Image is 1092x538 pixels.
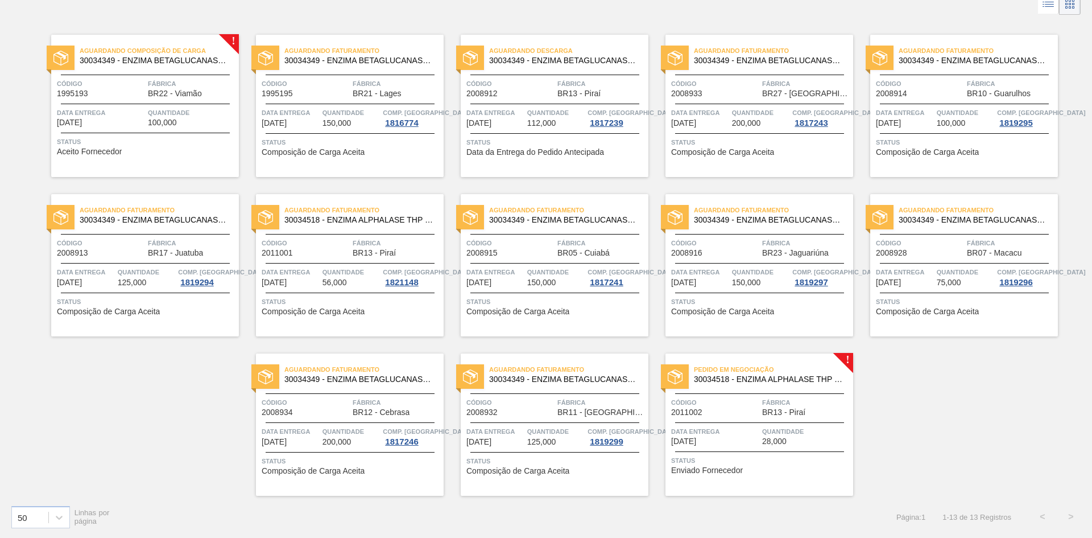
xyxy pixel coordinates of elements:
a: Comp. [GEOGRAPHIC_DATA]1821148 [383,266,441,287]
span: Código [671,78,759,89]
div: 1817246 [383,437,420,446]
span: 28,000 [762,437,787,446]
img: status [872,210,887,225]
span: Composição de Carga Aceita [262,307,365,316]
span: 2008916 [671,249,702,257]
a: Comp. [GEOGRAPHIC_DATA]1819295 [997,107,1055,128]
span: 28/08/2025 [262,438,287,446]
span: Quantidade [762,426,850,437]
img: status [463,369,478,384]
span: 16/09/2025 [671,437,696,446]
img: status [258,369,273,384]
span: BR21 - Lages [353,89,402,98]
span: Status [671,137,850,148]
span: Comp. Carga [792,107,880,118]
span: Quantidade [322,107,380,118]
span: Status [262,455,441,467]
a: statusAguardando Faturamento30034349 - ENZIMA BETAGLUCANASE LAMINEX 5GCódigo2008933FábricaBR27 - ... [648,35,853,177]
span: Quantidade [732,107,790,118]
span: 26/08/2025 [262,278,287,287]
div: 1819294 [178,278,216,287]
span: Data entrega [262,266,320,278]
div: 1819296 [997,278,1035,287]
span: Comp. Carga [383,107,471,118]
a: statusAguardando Faturamento30034349 - ENZIMA BETAGLUCANASE LAMINEX 5GCódigo2008932FábricaBR11 - ... [444,354,648,496]
span: 30034349 - ENZIMA BETAGLUCANASE LAMINEX 5G [694,216,844,224]
span: Composição de Carga Aceita [671,307,774,316]
span: Quantidade [527,426,585,437]
span: Comp. Carga [588,107,676,118]
span: BR11 - São Luís [557,408,646,417]
span: Código [466,237,555,249]
button: > [1057,503,1085,531]
span: 150,000 [527,278,556,287]
span: 30034349 - ENZIMA BETAGLUCANASE LAMINEX 5G [489,56,639,65]
a: statusAguardando Faturamento30034349 - ENZIMA BETAGLUCANASE LAMINEX 5GCódigo2008916FábricaBR23 - ... [648,194,853,336]
div: 1816774 [383,118,420,128]
span: Quantidade [937,266,995,278]
span: Data entrega [671,266,729,278]
span: Data entrega [466,426,524,437]
span: 15/08/2025 [262,119,287,128]
span: Aguardando Faturamento [694,204,853,216]
span: 2008934 [262,408,293,417]
span: 1995193 [57,89,88,98]
div: 1817239 [588,118,625,128]
span: Código [57,237,145,249]
span: 2008913 [57,249,88,257]
span: Quantidade [118,266,176,278]
span: Código [671,397,759,408]
a: statusAguardando Faturamento30034349 - ENZIMA BETAGLUCANASE LAMINEX 5GCódigo1995195FábricaBR21 - ... [239,35,444,177]
span: 200,000 [732,119,761,128]
span: 2011002 [671,408,702,417]
span: Comp. Carga [383,426,471,437]
span: Composição de Carga Aceita [876,148,979,157]
span: Quantidade [732,266,790,278]
span: Data entrega [671,426,759,437]
span: Status [57,136,236,147]
span: 200,000 [322,438,351,446]
img: status [668,210,682,225]
span: 2008928 [876,249,907,257]
span: 125,000 [527,438,556,446]
span: Status [57,296,236,307]
span: Página : 1 [896,513,925,521]
span: Quantidade [527,107,585,118]
span: 27/08/2025 [466,278,491,287]
span: 56,000 [322,278,347,287]
span: Fábrica [557,397,646,408]
span: Quantidade [937,107,995,118]
span: Comp. Carga [588,266,676,278]
span: 2011001 [262,249,293,257]
span: Quantidade [322,266,380,278]
span: BR13 - Piraí [557,89,601,98]
a: Comp. [GEOGRAPHIC_DATA]1816774 [383,107,441,128]
img: status [258,210,273,225]
span: Fábrica [967,78,1055,89]
span: BR07 - Macacu [967,249,1021,257]
div: 1821148 [383,278,420,287]
span: Status [876,296,1055,307]
span: Código [876,237,964,249]
span: Código [876,78,964,89]
span: 100,000 [937,119,966,128]
span: Data entrega [57,266,115,278]
span: Comp. Carga [178,266,266,278]
img: status [463,51,478,65]
span: Quantidade [322,426,380,437]
span: Aguardando Faturamento [694,45,853,56]
span: Aceito Fornecedor [57,147,122,156]
span: BR13 - Piraí [353,249,396,257]
span: 22/08/2025 [671,119,696,128]
a: Comp. [GEOGRAPHIC_DATA]1817246 [383,426,441,446]
span: 22/08/2025 [876,119,901,128]
span: 150,000 [322,119,351,128]
div: 1817243 [792,118,830,128]
img: status [463,210,478,225]
div: 1819295 [997,118,1035,128]
span: Enviado Fornecedor [671,466,743,475]
span: 30034349 - ENZIMA BETAGLUCANASE LAMINEX 5G [489,375,639,384]
span: 30034349 - ENZIMA BETAGLUCANASE LAMINEX 5G [489,216,639,224]
span: Composição de Carga Aceita [466,467,569,475]
span: BR17 - Juatuba [148,249,203,257]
